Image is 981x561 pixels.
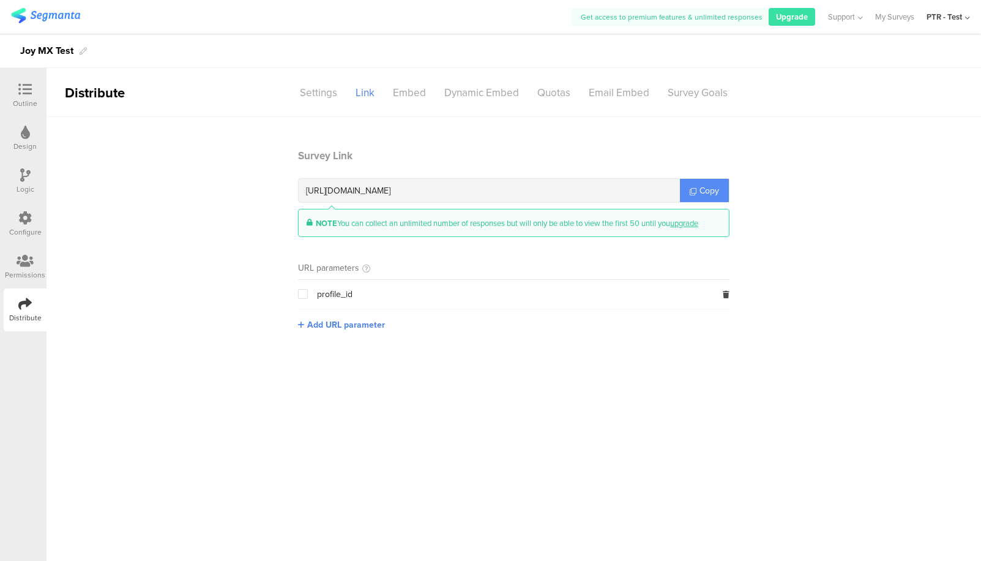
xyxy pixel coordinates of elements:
[306,184,390,197] span: [URL][DOMAIN_NAME]
[528,82,580,104] div: Quotas
[927,11,962,23] div: PTR - Test
[346,82,384,104] div: Link
[13,141,37,152] div: Design
[317,290,352,299] span: profile_id
[435,82,528,104] div: Dynamic Embed
[9,312,42,323] div: Distribute
[291,82,346,104] div: Settings
[699,184,719,197] span: Copy
[298,318,385,331] button: Add URL parameter
[658,82,737,104] div: Survey Goals
[5,269,45,280] div: Permissions
[581,12,763,23] span: Get access to premium features & unlimited responses
[11,8,80,23] img: segmanta logo
[17,184,34,195] div: Logic
[316,217,337,229] b: NOTE
[316,217,698,229] div: You can collect an unlimited number of responses but will only be able to view the first 50 until...
[47,83,187,103] div: Distribute
[670,217,698,229] u: upgrade
[307,318,385,331] span: Add URL parameter
[298,262,359,274] div: URL parameters
[776,11,808,23] span: Upgrade
[13,98,37,109] div: Outline
[384,82,435,104] div: Embed
[828,11,855,23] span: Support
[298,148,729,164] header: Survey Link
[580,82,658,104] div: Email Embed
[9,227,42,238] div: Configure
[20,41,73,61] div: Joy MX Test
